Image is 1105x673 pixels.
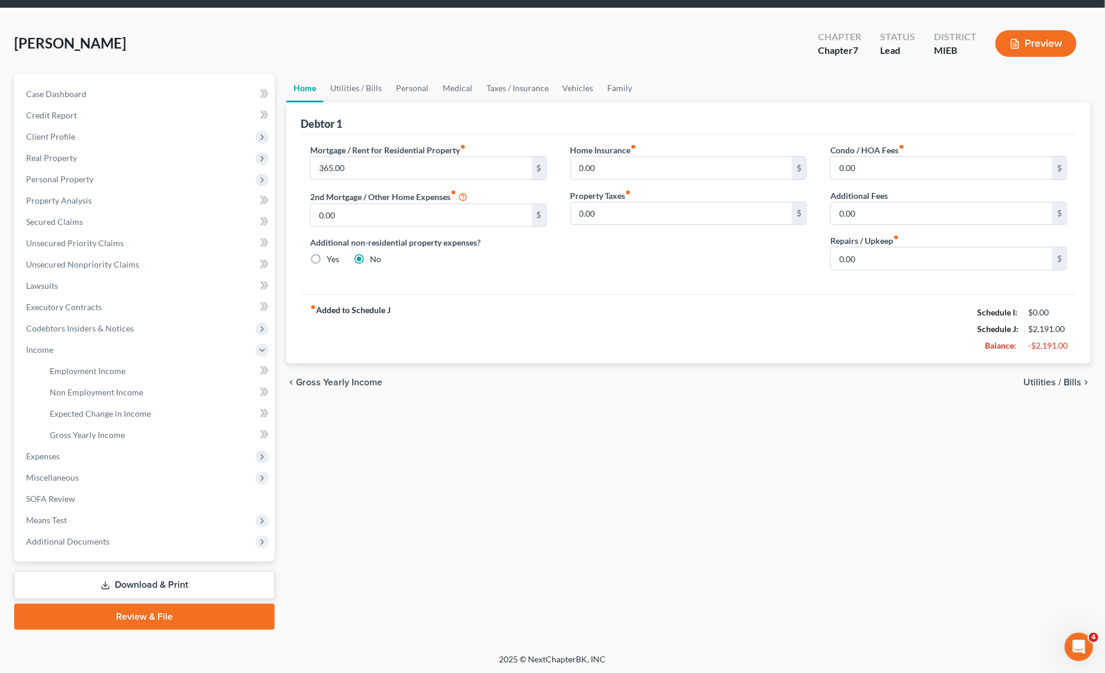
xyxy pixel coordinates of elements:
[626,189,632,195] i: fiber_manual_record
[460,144,466,150] i: fiber_manual_record
[436,74,479,102] a: Medical
[831,202,1052,225] input: --
[50,408,151,418] span: Expected Change in Income
[17,83,275,105] a: Case Dashboard
[17,190,275,211] a: Property Analysis
[17,254,275,275] a: Unsecured Nonpriority Claims
[1052,247,1067,270] div: $
[571,157,792,179] input: --
[934,30,977,44] div: District
[898,144,904,150] i: fiber_manual_record
[26,110,77,120] span: Credit Report
[26,174,94,184] span: Personal Property
[1065,633,1093,661] iframe: Intercom live chat
[934,44,977,57] div: MIEB
[985,340,1016,350] strong: Balance:
[830,234,899,247] label: Repairs / Upkeep
[50,387,143,397] span: Non Employment Income
[310,144,466,156] label: Mortgage / Rent for Residential Property
[286,378,296,387] i: chevron_left
[40,403,275,424] a: Expected Change in Income
[1028,307,1067,318] div: $0.00
[977,307,1017,317] strong: Schedule I:
[14,571,275,599] a: Download & Print
[311,157,532,179] input: --
[26,536,109,546] span: Additional Documents
[1028,340,1067,352] div: -$2,191.00
[26,515,67,525] span: Means Test
[17,211,275,233] a: Secured Claims
[17,488,275,510] a: SOFA Review
[286,378,382,387] button: chevron_left Gross Yearly Income
[310,304,391,354] strong: Added to Schedule J
[50,366,125,376] span: Employment Income
[1089,633,1098,642] span: 4
[26,238,124,248] span: Unsecured Priority Claims
[880,30,915,44] div: Status
[50,430,125,440] span: Gross Yearly Income
[389,74,436,102] a: Personal
[17,105,275,126] a: Credit Report
[40,360,275,382] a: Employment Income
[1023,378,1081,387] span: Utilities / Bills
[26,451,60,461] span: Expenses
[450,189,456,195] i: fiber_manual_record
[370,253,381,265] label: No
[1081,378,1091,387] i: chevron_right
[831,157,1052,179] input: --
[26,494,75,504] span: SOFA Review
[14,34,126,51] span: [PERSON_NAME]
[310,304,316,310] i: fiber_manual_record
[996,30,1077,57] button: Preview
[296,378,382,387] span: Gross Yearly Income
[14,604,275,630] a: Review & File
[818,44,861,57] div: Chapter
[571,202,792,225] input: --
[311,204,532,227] input: --
[17,233,275,254] a: Unsecured Priority Claims
[26,344,53,355] span: Income
[1028,323,1067,335] div: $2,191.00
[1052,157,1067,179] div: $
[40,424,275,446] a: Gross Yearly Income
[601,74,640,102] a: Family
[40,382,275,403] a: Non Employment Income
[323,74,389,102] a: Utilities / Bills
[571,144,637,156] label: Home Insurance
[893,234,899,240] i: fiber_manual_record
[830,189,888,202] label: Additional Fees
[853,44,858,56] span: 7
[479,74,556,102] a: Taxes / Insurance
[301,117,342,131] div: Debtor 1
[26,281,58,291] span: Lawsuits
[286,74,323,102] a: Home
[26,302,102,312] span: Executory Contracts
[26,217,83,227] span: Secured Claims
[532,204,546,227] div: $
[26,323,134,333] span: Codebtors Insiders & Notices
[26,195,92,205] span: Property Analysis
[792,157,806,179] div: $
[818,30,861,44] div: Chapter
[631,144,637,150] i: fiber_manual_record
[977,324,1019,334] strong: Schedule J:
[26,131,75,141] span: Client Profile
[310,189,468,204] label: 2nd Mortgage / Other Home Expenses
[327,253,339,265] label: Yes
[571,189,632,202] label: Property Taxes
[310,236,547,249] label: Additional non-residential property expenses?
[880,44,915,57] div: Lead
[1052,202,1067,225] div: $
[831,247,1052,270] input: --
[830,144,904,156] label: Condo / HOA Fees
[556,74,601,102] a: Vehicles
[17,275,275,297] a: Lawsuits
[792,202,806,225] div: $
[26,89,86,99] span: Case Dashboard
[17,297,275,318] a: Executory Contracts
[26,259,139,269] span: Unsecured Nonpriority Claims
[532,157,546,179] div: $
[1023,378,1091,387] button: Utilities / Bills chevron_right
[26,153,77,163] span: Real Property
[26,472,79,482] span: Miscellaneous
